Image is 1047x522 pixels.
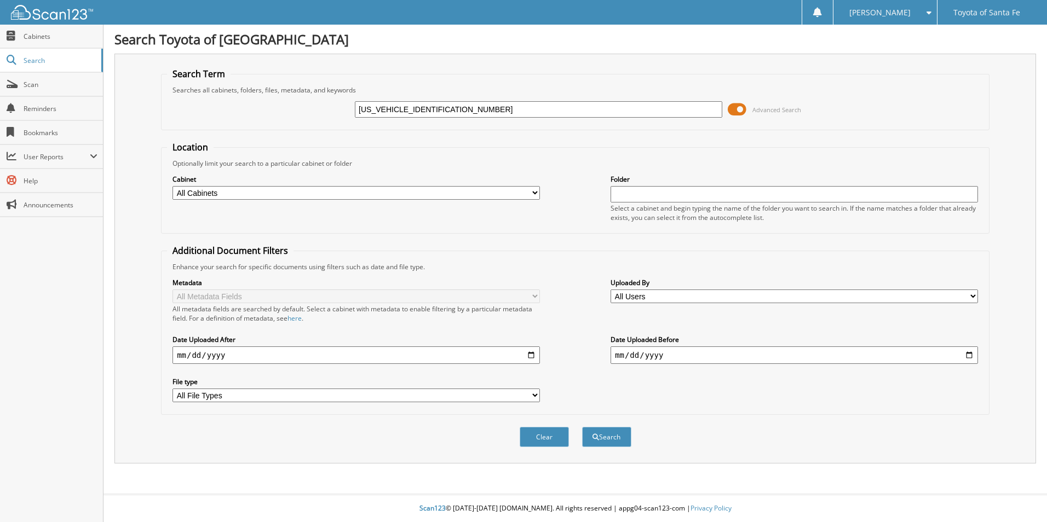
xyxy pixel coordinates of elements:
span: Scan [24,80,97,89]
span: Bookmarks [24,128,97,137]
span: Announcements [24,200,97,210]
label: File type [172,377,540,386]
span: [PERSON_NAME] [849,9,911,16]
label: Uploaded By [611,278,978,287]
label: Metadata [172,278,540,287]
span: Toyota of Santa Fe [953,9,1020,16]
input: end [611,346,978,364]
div: All metadata fields are searched by default. Select a cabinet with metadata to enable filtering b... [172,304,540,323]
span: Help [24,176,97,185]
legend: Location [167,141,214,153]
label: Date Uploaded After [172,335,540,344]
span: User Reports [24,152,90,161]
input: start [172,346,540,364]
iframe: Chat Widget [992,469,1047,522]
label: Date Uploaded Before [611,335,978,344]
div: Optionally limit your search to a particular cabinet or folder [167,159,983,168]
legend: Search Term [167,68,231,80]
span: Advanced Search [752,106,801,114]
span: Search [24,56,96,65]
button: Clear [520,427,569,447]
img: scan123-logo-white.svg [11,5,93,20]
label: Cabinet [172,175,540,184]
a: Privacy Policy [691,503,732,513]
a: here [287,314,302,323]
div: © [DATE]-[DATE] [DOMAIN_NAME]. All rights reserved | appg04-scan123-com | [103,495,1047,522]
div: Searches all cabinets, folders, files, metadata, and keywords [167,85,983,95]
div: Enhance your search for specific documents using filters such as date and file type. [167,262,983,271]
div: Select a cabinet and begin typing the name of the folder you want to search in. If the name match... [611,204,978,222]
h1: Search Toyota of [GEOGRAPHIC_DATA] [114,30,1036,48]
span: Scan123 [419,503,446,513]
label: Folder [611,175,978,184]
legend: Additional Document Filters [167,245,294,257]
button: Search [582,427,631,447]
span: Cabinets [24,32,97,41]
span: Reminders [24,104,97,113]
